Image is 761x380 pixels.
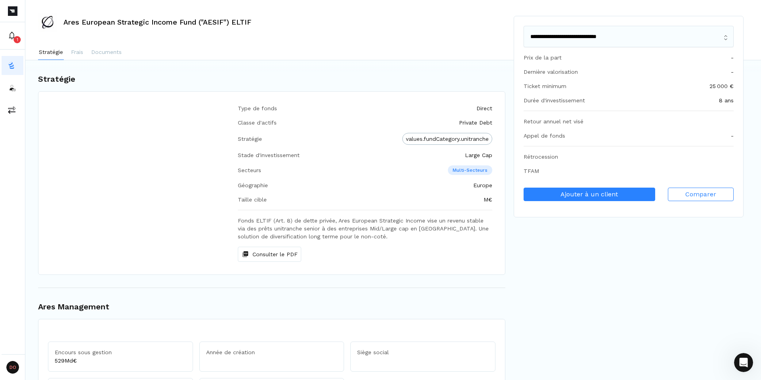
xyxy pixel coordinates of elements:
img: investors [8,84,16,92]
img: commissions [8,106,16,114]
button: funds [2,56,23,75]
div: Durée d'investissement [524,96,585,104]
p: Stratégie [39,48,63,56]
button: commissions [2,100,23,119]
div: Géographie [238,181,268,189]
div: Stratégie [238,133,262,145]
div: TFAM [524,167,539,175]
button: Consulter le PDF [238,247,301,262]
div: - [731,68,734,76]
h1: Ares Management [38,301,505,313]
p: Multi-Secteurs [448,165,492,175]
button: Comparer [668,188,734,201]
div: Rétrocession [524,153,558,161]
div: M€ [484,196,492,203]
div: - [731,132,734,140]
div: - [731,54,734,61]
div: Appel de fonds [524,132,565,140]
div: Taille cible [238,196,267,203]
div: Stade d'investissement [238,151,300,159]
div: Classe d'actifs [238,119,277,127]
div: Ticket minimum [524,82,566,90]
button: 1 [2,26,23,45]
button: investors [2,78,23,97]
p: Année de création [206,348,338,357]
div: Dernière valorisation [524,68,578,76]
div: Private Debt [459,119,492,127]
div: Secteurs [238,165,261,175]
iframe: Intercom live chat [734,353,753,372]
div: Fonds ELTIF (Art. 8) de dette privée, Ares European Strategic Income vise un revenu stable via de... [238,217,492,262]
img: Ares European Strategic Income Fund ("AESIF") ELTIF [38,13,57,32]
div: Large Cap [465,151,492,159]
div: values.fundCategory.unitranche [402,133,492,145]
h1: Stratégie [38,73,505,85]
div: 25 000 € [709,82,734,90]
p: Encours sous gestion [55,348,186,357]
div: Direct [476,104,492,112]
div: 8 ans [719,96,734,104]
button: Ajouter à un client [524,188,655,201]
div: Type de fonds [238,104,277,112]
div: 529 Md€ [48,342,193,372]
div: Europe [473,181,492,189]
p: Siège social [357,348,489,357]
span: DO [6,361,19,374]
div: Prix de la part [524,54,562,61]
h3: Ares European Strategic Income Fund ("AESIF") ELTIF [63,19,251,26]
img: funds [8,61,16,69]
p: Documents [91,48,122,56]
p: Frais [71,48,83,56]
p: 1 [17,36,18,43]
div: Retour annuel net visé [524,117,583,125]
